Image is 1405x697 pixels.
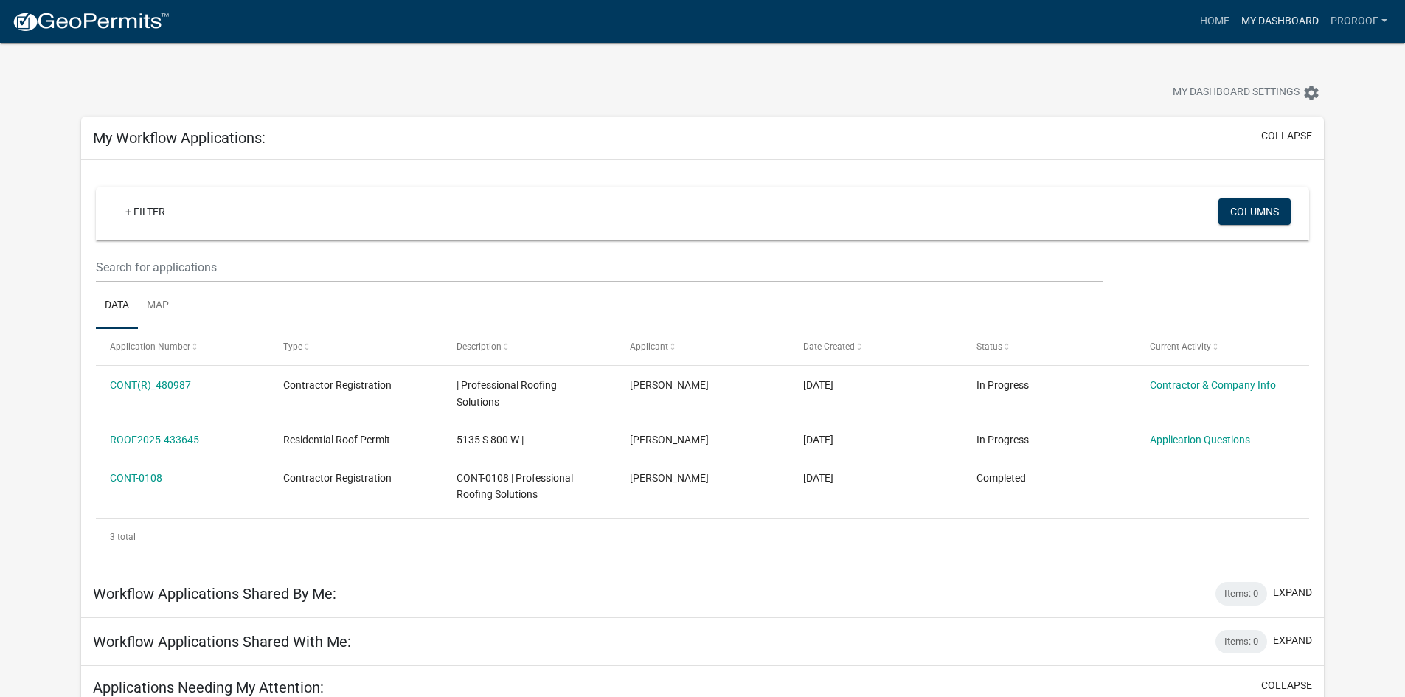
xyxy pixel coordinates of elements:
span: My Dashboard Settings [1173,84,1300,102]
span: CONT-0108 | Professional Roofing Solutions [457,472,573,501]
button: collapse [1261,678,1312,693]
a: Map [138,282,178,330]
a: Contractor & Company Info [1150,379,1276,391]
span: 06/10/2025 [803,434,833,445]
span: Date Created [803,341,855,352]
datatable-header-cell: Description [443,329,616,364]
button: collapse [1261,128,1312,144]
span: In Progress [976,434,1029,445]
a: My Dashboard [1235,7,1325,35]
a: CONT-0108 [110,472,162,484]
span: 06/09/2025 [803,472,833,484]
button: expand [1273,633,1312,648]
div: Items: 0 [1215,630,1267,653]
a: + Filter [114,198,177,225]
i: settings [1302,84,1320,102]
span: Application Number [110,341,190,352]
h5: Workflow Applications Shared With Me: [93,633,351,651]
span: Type [283,341,302,352]
datatable-header-cell: Application Number [96,329,269,364]
button: My Dashboard Settingssettings [1161,78,1332,107]
input: Search for applications [96,252,1103,282]
span: Holly Hall [630,472,709,484]
a: ProRoof [1325,7,1393,35]
span: Residential Roof Permit [283,434,390,445]
datatable-header-cell: Applicant [616,329,789,364]
div: Items: 0 [1215,582,1267,606]
a: CONT(R)_480987 [110,379,191,391]
span: 09/19/2025 [803,379,833,391]
a: Data [96,282,138,330]
button: expand [1273,585,1312,600]
button: Columns [1218,198,1291,225]
span: Holly Hall [630,379,709,391]
div: collapse [81,160,1324,570]
span: In Progress [976,379,1029,391]
span: Completed [976,472,1026,484]
span: Holly Hall [630,434,709,445]
datatable-header-cell: Type [269,329,443,364]
span: Description [457,341,502,352]
span: Applicant [630,341,668,352]
span: Status [976,341,1002,352]
datatable-header-cell: Status [962,329,1135,364]
span: Contractor Registration [283,472,392,484]
a: Application Questions [1150,434,1250,445]
span: Current Activity [1150,341,1211,352]
span: 5135 S 800 W | [457,434,524,445]
datatable-header-cell: Date Created [789,329,962,364]
span: Contractor Registration [283,379,392,391]
h5: My Workflow Applications: [93,129,266,147]
h5: Workflow Applications Shared By Me: [93,585,336,603]
span: | Professional Roofing Solutions [457,379,557,408]
h5: Applications Needing My Attention: [93,679,324,696]
a: ROOF2025-433645 [110,434,199,445]
div: 3 total [96,519,1309,555]
datatable-header-cell: Current Activity [1135,329,1308,364]
a: Home [1194,7,1235,35]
